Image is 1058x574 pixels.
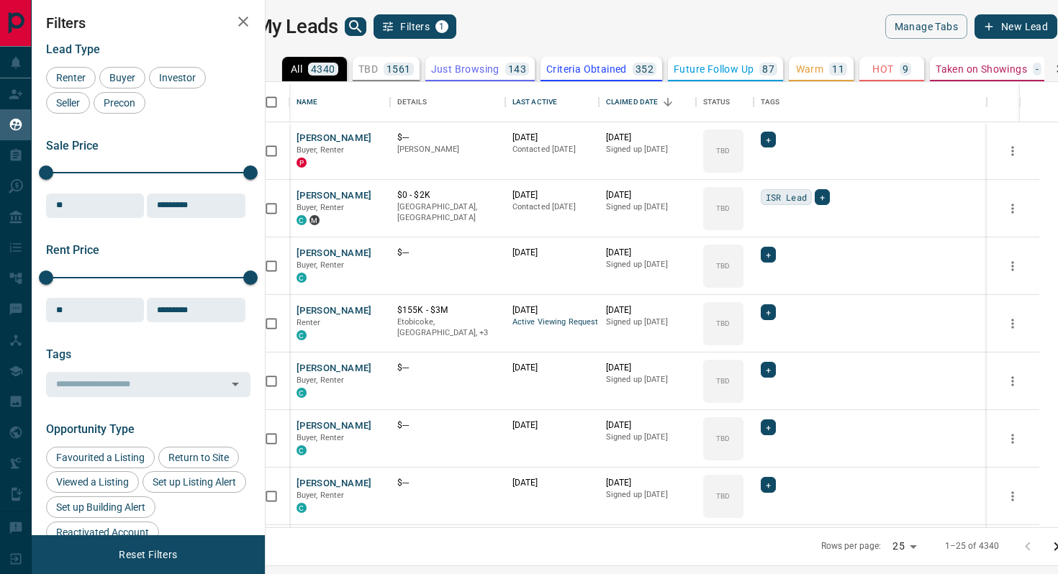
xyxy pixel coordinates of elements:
div: Details [390,82,505,122]
button: more [1002,370,1023,392]
div: Name [297,82,318,122]
span: Set up Listing Alert [148,476,241,488]
p: - [1036,64,1039,74]
p: Just Browsing [431,64,499,74]
div: Investor [149,67,206,88]
span: ISR Lead [766,190,807,204]
span: Buyer, Renter [297,260,345,270]
p: [DATE] [512,419,592,432]
button: [PERSON_NAME] [297,132,372,145]
span: Sale Price [46,139,99,152]
p: $155K - $3M [397,304,498,316]
span: + [766,478,771,492]
p: [DATE] [606,477,689,489]
span: + [766,247,771,262]
div: mrloft.ca [309,215,320,225]
div: Set up Listing Alert [143,471,246,493]
p: Contacted [DATE] [512,201,592,213]
p: [DATE] [512,362,592,374]
p: Signed up [DATE] [606,316,689,328]
button: [PERSON_NAME] [297,189,372,203]
button: [PERSON_NAME] [297,419,372,433]
p: [DATE] [512,304,592,316]
p: 1561 [386,64,411,74]
p: Signed up [DATE] [606,144,689,155]
p: [DATE] [606,132,689,144]
p: 9 [903,64,908,74]
span: Viewed a Listing [51,476,134,488]
span: 1 [437,22,447,32]
button: Sort [658,92,678,112]
div: condos.ca [297,445,307,455]
div: + [761,132,776,147]
div: Name [289,82,390,122]
button: Filters1 [374,14,456,39]
p: Signed up [DATE] [606,374,689,386]
p: 87 [762,64,774,74]
p: TBD [358,64,378,74]
p: $--- [397,132,498,144]
p: [DATE] [512,189,592,201]
p: TBD [716,145,730,156]
button: search button [345,17,366,36]
div: Status [696,82,754,122]
p: Signed up [DATE] [606,201,689,213]
button: more [1002,198,1023,219]
span: Buyer, Renter [297,203,345,212]
div: Claimed Date [606,82,659,122]
div: Favourited a Listing [46,447,155,468]
p: Warm [796,64,824,74]
div: Claimed Date [599,82,696,122]
p: $0 - $2K [397,189,498,201]
span: + [766,363,771,377]
div: condos.ca [297,503,307,513]
span: + [820,190,825,204]
span: Buyer, Renter [297,433,345,442]
p: HOT [872,64,893,74]
p: $--- [397,362,498,374]
div: Reactivated Account [46,521,159,543]
button: more [1002,428,1023,450]
p: TBD [716,491,730,501]
div: Buyer [99,67,145,88]
div: Tags [761,82,780,122]
p: Signed up [DATE] [606,432,689,443]
p: 1–25 of 4340 [945,540,1000,552]
span: Rent Price [46,243,99,257]
div: + [815,189,830,205]
span: Tags [46,347,71,361]
span: Favourited a Listing [51,452,150,463]
span: Active Viewing Request [512,316,592,329]
p: [DATE] [512,132,592,144]
p: $--- [397,419,498,432]
div: Status [703,82,731,122]
div: Return to Site [158,447,239,468]
div: + [761,419,776,435]
button: Open [225,374,245,394]
button: more [1002,255,1023,277]
span: Set up Building Alert [51,501,150,513]
div: Tags [754,82,987,122]
span: Buyer, Renter [297,491,345,500]
span: Return to Site [163,452,234,463]
p: 143 [508,64,526,74]
div: Viewed a Listing [46,471,139,493]
button: [PERSON_NAME] [297,304,372,318]
p: $--- [397,477,498,489]
p: TBD [716,375,730,386]
p: Contacted [DATE] [512,144,592,155]
span: Precon [99,97,140,109]
div: + [761,362,776,378]
div: Last Active [512,82,557,122]
span: + [766,132,771,147]
p: York Crosstown, West End, Toronto [397,316,498,339]
span: Investor [154,72,201,83]
h1: My Leads [256,15,338,38]
p: Signed up [DATE] [606,259,689,270]
button: more [1002,486,1023,507]
p: [DATE] [606,362,689,374]
button: [PERSON_NAME] [297,247,372,260]
p: TBD [716,260,730,271]
div: condos.ca [297,215,307,225]
button: [PERSON_NAME] [297,362,372,375]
